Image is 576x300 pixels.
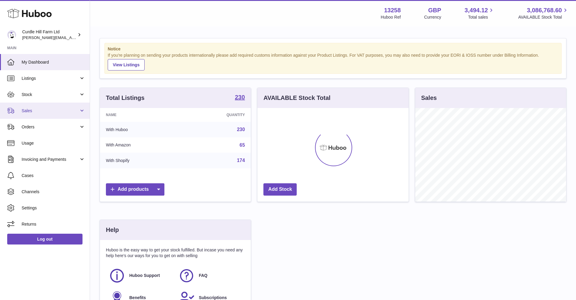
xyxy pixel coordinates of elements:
[108,46,558,52] strong: Notice
[22,221,85,227] span: Returns
[108,52,558,70] div: If you're planning on sending your products internationally please add required customs informati...
[100,153,182,168] td: With Shopify
[108,59,145,70] a: View Listings
[468,14,495,20] span: Total sales
[22,205,85,211] span: Settings
[22,157,79,162] span: Invoicing and Payments
[428,6,441,14] strong: GBP
[518,14,569,20] span: AVAILABLE Stock Total
[237,127,245,132] a: 230
[109,268,172,284] a: Huboo Support
[100,137,182,153] td: With Amazon
[22,108,79,114] span: Sales
[424,14,441,20] div: Currency
[199,273,208,278] span: FAQ
[384,6,401,14] strong: 13258
[100,108,182,122] th: Name
[421,94,437,102] h3: Sales
[22,59,85,65] span: My Dashboard
[7,30,16,39] img: charlotte@diddlysquatfarmshop.com
[7,234,82,244] a: Log out
[235,94,245,101] a: 230
[106,226,119,234] h3: Help
[22,173,85,178] span: Cases
[22,189,85,195] span: Channels
[22,35,120,40] span: [PERSON_NAME][EMAIL_ADDRESS][DOMAIN_NAME]
[106,94,145,102] h3: Total Listings
[100,122,182,137] td: With Huboo
[237,158,245,163] a: 174
[240,142,245,148] a: 65
[182,108,251,122] th: Quantity
[129,273,160,278] span: Huboo Support
[22,140,85,146] span: Usage
[465,6,488,14] span: 3,494.12
[381,14,401,20] div: Huboo Ref
[518,6,569,20] a: 3,086,768.60 AVAILABLE Stock Total
[178,268,242,284] a: FAQ
[263,183,297,196] a: Add Stock
[106,183,164,196] a: Add products
[465,6,495,20] a: 3,494.12 Total sales
[22,76,79,81] span: Listings
[263,94,330,102] h3: AVAILABLE Stock Total
[22,124,79,130] span: Orders
[527,6,562,14] span: 3,086,768.60
[22,92,79,97] span: Stock
[235,94,245,100] strong: 230
[106,247,245,259] p: Huboo is the easy way to get your stock fulfilled. But incase you need any help here's our ways f...
[22,29,76,40] div: Curdle Hill Farm Ltd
